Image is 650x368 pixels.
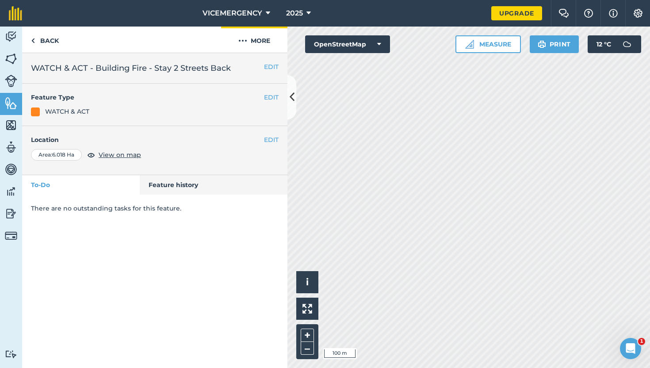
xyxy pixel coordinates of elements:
[588,35,641,53] button: 12 °C
[609,8,618,19] img: svg+xml;base64,PHN2ZyB4bWxucz0iaHR0cDovL3d3dy53My5vcmcvMjAwMC9zdmciIHdpZHRoPSIxNyIgaGVpZ2h0PSIxNy...
[455,35,521,53] button: Measure
[296,271,318,293] button: i
[5,75,17,87] img: svg+xml;base64,PD94bWwgdmVyc2lvbj0iMS4wIiBlbmNvZGluZz0idXRmLTgiPz4KPCEtLSBHZW5lcmF0b3I6IEFkb2JlIE...
[596,35,611,53] span: 12 ° C
[302,304,312,314] img: Four arrows, one pointing top left, one top right, one bottom right and the last bottom left
[22,175,140,195] a: To-Do
[618,35,636,53] img: svg+xml;base64,PD94bWwgdmVyc2lvbj0iMS4wIiBlbmNvZGluZz0idXRmLTgiPz4KPCEtLSBHZW5lcmF0b3I6IEFkb2JlIE...
[5,230,17,242] img: svg+xml;base64,PD94bWwgdmVyc2lvbj0iMS4wIiBlbmNvZGluZz0idXRmLTgiPz4KPCEtLSBHZW5lcmF0b3I6IEFkb2JlIE...
[22,27,68,53] a: Back
[286,8,303,19] span: 2025
[633,9,643,18] img: A cog icon
[558,9,569,18] img: Two speech bubbles overlapping with the left bubble in the forefront
[583,9,594,18] img: A question mark icon
[5,119,17,132] img: svg+xml;base64,PHN2ZyB4bWxucz0iaHR0cDovL3d3dy53My5vcmcvMjAwMC9zdmciIHdpZHRoPSI1NiIgaGVpZ2h0PSI2MC...
[31,35,35,46] img: svg+xml;base64,PHN2ZyB4bWxucz0iaHR0cDovL3d3dy53My5vcmcvMjAwMC9zdmciIHdpZHRoPSI5IiBoZWlnaHQ9IjI0Ii...
[306,276,309,287] span: i
[620,338,641,359] iframe: Intercom live chat
[31,62,279,74] h2: WATCH & ACT - Building Fire - Stay 2 Streets Back
[45,107,89,116] div: WATCH & ACT
[491,6,542,20] a: Upgrade
[638,338,645,345] span: 1
[31,149,82,161] div: Area : 6.018 Ha
[5,207,17,220] img: svg+xml;base64,PD94bWwgdmVyc2lvbj0iMS4wIiBlbmNvZGluZz0idXRmLTgiPz4KPCEtLSBHZW5lcmF0b3I6IEFkb2JlIE...
[5,52,17,65] img: svg+xml;base64,PHN2ZyB4bWxucz0iaHR0cDovL3d3dy53My5vcmcvMjAwMC9zdmciIHdpZHRoPSI1NiIgaGVpZ2h0PSI2MC...
[5,350,17,358] img: svg+xml;base64,PD94bWwgdmVyc2lvbj0iMS4wIiBlbmNvZGluZz0idXRmLTgiPz4KPCEtLSBHZW5lcmF0b3I6IEFkb2JlIE...
[530,35,579,53] button: Print
[5,185,17,198] img: svg+xml;base64,PD94bWwgdmVyc2lvbj0iMS4wIiBlbmNvZGluZz0idXRmLTgiPz4KPCEtLSBHZW5lcmF0b3I6IEFkb2JlIE...
[301,342,314,355] button: –
[87,149,141,160] button: View on map
[221,27,287,53] button: More
[264,62,279,72] button: EDIT
[5,141,17,154] img: svg+xml;base64,PD94bWwgdmVyc2lvbj0iMS4wIiBlbmNvZGluZz0idXRmLTgiPz4KPCEtLSBHZW5lcmF0b3I6IEFkb2JlIE...
[5,163,17,176] img: svg+xml;base64,PD94bWwgdmVyc2lvbj0iMS4wIiBlbmNvZGluZz0idXRmLTgiPz4KPCEtLSBHZW5lcmF0b3I6IEFkb2JlIE...
[264,135,279,145] button: EDIT
[31,92,264,102] h4: Feature Type
[5,96,17,110] img: svg+xml;base64,PHN2ZyB4bWxucz0iaHR0cDovL3d3dy53My5vcmcvMjAwMC9zdmciIHdpZHRoPSI1NiIgaGVpZ2h0PSI2MC...
[140,175,288,195] a: Feature history
[264,92,279,102] button: EDIT
[465,40,474,49] img: Ruler icon
[31,203,279,213] p: There are no outstanding tasks for this feature.
[87,149,95,160] img: svg+xml;base64,PHN2ZyB4bWxucz0iaHR0cDovL3d3dy53My5vcmcvMjAwMC9zdmciIHdpZHRoPSIxOCIgaGVpZ2h0PSIyNC...
[99,150,141,160] span: View on map
[238,35,247,46] img: svg+xml;base64,PHN2ZyB4bWxucz0iaHR0cDovL3d3dy53My5vcmcvMjAwMC9zdmciIHdpZHRoPSIyMCIgaGVpZ2h0PSIyNC...
[5,30,17,43] img: svg+xml;base64,PD94bWwgdmVyc2lvbj0iMS4wIiBlbmNvZGluZz0idXRmLTgiPz4KPCEtLSBHZW5lcmF0b3I6IEFkb2JlIE...
[538,39,546,50] img: svg+xml;base64,PHN2ZyB4bWxucz0iaHR0cDovL3d3dy53My5vcmcvMjAwMC9zdmciIHdpZHRoPSIxOSIgaGVpZ2h0PSIyNC...
[301,329,314,342] button: +
[31,135,279,145] h4: Location
[9,6,22,20] img: fieldmargin Logo
[203,8,262,19] span: VICEMERGENCY
[305,35,390,53] button: OpenStreetMap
